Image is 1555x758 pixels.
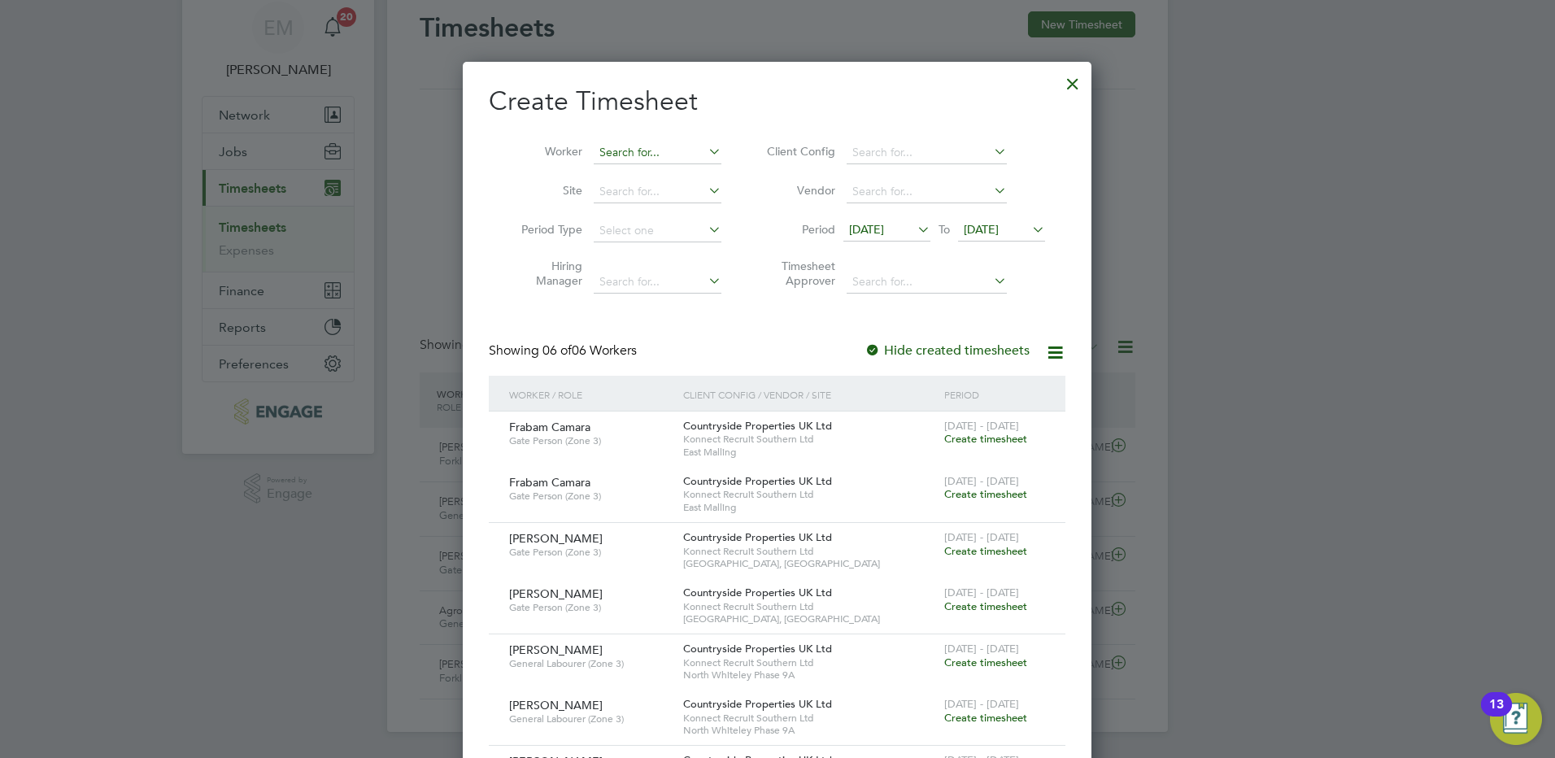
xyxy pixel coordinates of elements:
input: Search for... [847,271,1007,294]
h2: Create Timesheet [489,85,1065,119]
span: [DATE] [849,222,884,237]
span: Gate Person (Zone 3) [509,546,671,559]
label: Client Config [762,144,835,159]
span: [GEOGRAPHIC_DATA], [GEOGRAPHIC_DATA] [683,612,936,625]
span: East Malling [683,501,936,514]
label: Vendor [762,183,835,198]
span: North Whiteley Phase 9A [683,669,936,682]
span: [PERSON_NAME] [509,643,603,657]
span: Gate Person (Zone 3) [509,490,671,503]
span: [DATE] - [DATE] [944,697,1019,711]
span: Gate Person (Zone 3) [509,434,671,447]
label: Hide created timesheets [865,342,1030,359]
span: [DATE] - [DATE] [944,586,1019,599]
div: Showing [489,342,640,359]
span: Konnect Recruit Southern Ltd [683,712,936,725]
label: Hiring Manager [509,259,582,288]
span: Countryside Properties UK Ltd [683,586,832,599]
span: Gate Person (Zone 3) [509,601,671,614]
input: Search for... [847,181,1007,203]
div: Client Config / Vendor / Site [679,376,940,413]
span: [DATE] - [DATE] [944,419,1019,433]
input: Search for... [594,271,721,294]
span: General Labourer (Zone 3) [509,712,671,725]
span: Create timesheet [944,487,1027,501]
span: Create timesheet [944,432,1027,446]
span: Create timesheet [944,656,1027,669]
span: Countryside Properties UK Ltd [683,642,832,656]
span: Frabam Camara [509,420,590,434]
span: [DATE] - [DATE] [944,642,1019,656]
div: Period [940,376,1049,413]
span: Frabam Camara [509,475,590,490]
span: Konnect Recruit Southern Ltd [683,545,936,558]
input: Search for... [847,142,1007,164]
span: [PERSON_NAME] [509,698,603,712]
label: Period Type [509,222,582,237]
button: Open Resource Center, 13 new notifications [1490,693,1542,745]
span: [PERSON_NAME] [509,586,603,601]
label: Worker [509,144,582,159]
div: 13 [1489,704,1504,725]
input: Select one [594,220,721,242]
span: Countryside Properties UK Ltd [683,474,832,488]
span: Konnect Recruit Southern Ltd [683,488,936,501]
span: [DATE] - [DATE] [944,474,1019,488]
span: To [934,219,955,240]
span: [PERSON_NAME] [509,531,603,546]
span: 06 of [542,342,572,359]
span: Countryside Properties UK Ltd [683,530,832,544]
span: [DATE] - [DATE] [944,530,1019,544]
span: Create timesheet [944,711,1027,725]
label: Timesheet Approver [762,259,835,288]
input: Search for... [594,181,721,203]
span: North Whiteley Phase 9A [683,724,936,737]
span: Konnect Recruit Southern Ltd [683,656,936,669]
span: East Malling [683,446,936,459]
div: Worker / Role [505,376,679,413]
span: 06 Workers [542,342,637,359]
span: Countryside Properties UK Ltd [683,697,832,711]
label: Period [762,222,835,237]
span: Konnect Recruit Southern Ltd [683,433,936,446]
span: General Labourer (Zone 3) [509,657,671,670]
span: Konnect Recruit Southern Ltd [683,600,936,613]
span: Countryside Properties UK Ltd [683,419,832,433]
span: Create timesheet [944,544,1027,558]
span: Create timesheet [944,599,1027,613]
span: [DATE] [964,222,999,237]
label: Site [509,183,582,198]
input: Search for... [594,142,721,164]
span: [GEOGRAPHIC_DATA], [GEOGRAPHIC_DATA] [683,557,936,570]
